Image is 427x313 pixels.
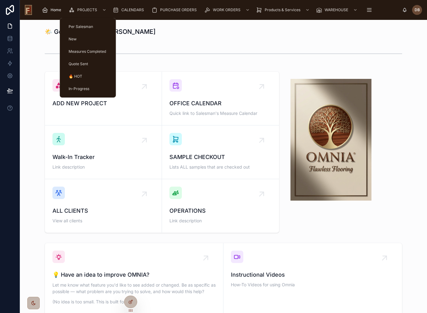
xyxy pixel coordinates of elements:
img: 34222-Omnia-logo---final.jpg [290,79,371,201]
span: 💡 Have an idea to improve OMNIA? [52,270,216,279]
span: Walk-In Tracker [52,153,154,161]
span: Measures Completed [69,49,106,54]
a: ADD NEW PROJECT [45,72,162,125]
span: How-To Videos for using Omnia [231,282,394,288]
span: 🔥 HOT [69,74,82,79]
span: CALENDARS [121,7,144,12]
span: OPERATIONS [169,206,272,215]
p: Let me know what feature you'd like to see added or changed. Be as specific as possible — what pr... [52,282,216,295]
span: Quick link to Salesman's Measure Calendar [169,110,272,116]
a: CALENDARS [111,4,148,16]
span: DB [415,7,420,12]
span: OFFICE CALENDAR [169,99,272,108]
a: Measures Completed [64,46,112,57]
span: Lists ALL samples that are checked out [169,164,272,170]
span: WAREHOUSE [325,7,348,12]
a: 🔥 HOT [64,71,112,82]
span: SAMPLE CHECKOUT [169,153,272,161]
p: (No idea is too small. This is built for you.) [52,298,216,305]
span: Instructional Videos [231,270,394,279]
span: Quote Sent [69,61,88,66]
span: Link description [52,164,154,170]
img: App logo [25,5,32,15]
a: WAREHOUSE [314,4,361,16]
span: PROJECTS [77,7,97,12]
span: Home [51,7,61,12]
span: In-Progress [69,86,89,91]
a: Products & Services [254,4,313,16]
h1: 🌤️ Good Afternoon, [PERSON_NAME] [45,27,155,36]
a: OPERATIONSLink description [162,179,279,233]
span: ADD NEW PROJECT [52,99,154,108]
span: WORK ORDERS [213,7,240,12]
a: ALL CLIENTSView all clients [45,179,162,233]
a: New [64,34,112,45]
a: PURCHASE ORDERS [150,4,201,16]
a: Home [40,4,65,16]
a: WORK ORDERS [202,4,253,16]
a: SAMPLE CHECKOUTLists ALL samples that are checked out [162,125,279,179]
a: In-Progress [64,83,112,94]
span: PURCHASE ORDERS [160,7,197,12]
span: View all clients [52,218,154,224]
span: Per Salesman [69,24,93,29]
div: scrollable content [37,3,402,17]
span: Link description [169,218,272,224]
span: Products & Services [265,7,300,12]
a: Quote Sent [64,58,112,70]
a: PROJECTS [67,4,110,16]
a: OFFICE CALENDARQuick link to Salesman's Measure Calendar [162,72,279,125]
span: ALL CLIENTS [52,206,154,215]
a: Per Salesman [64,21,112,32]
a: Walk-In TrackerLink description [45,125,162,179]
span: New [69,37,77,42]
